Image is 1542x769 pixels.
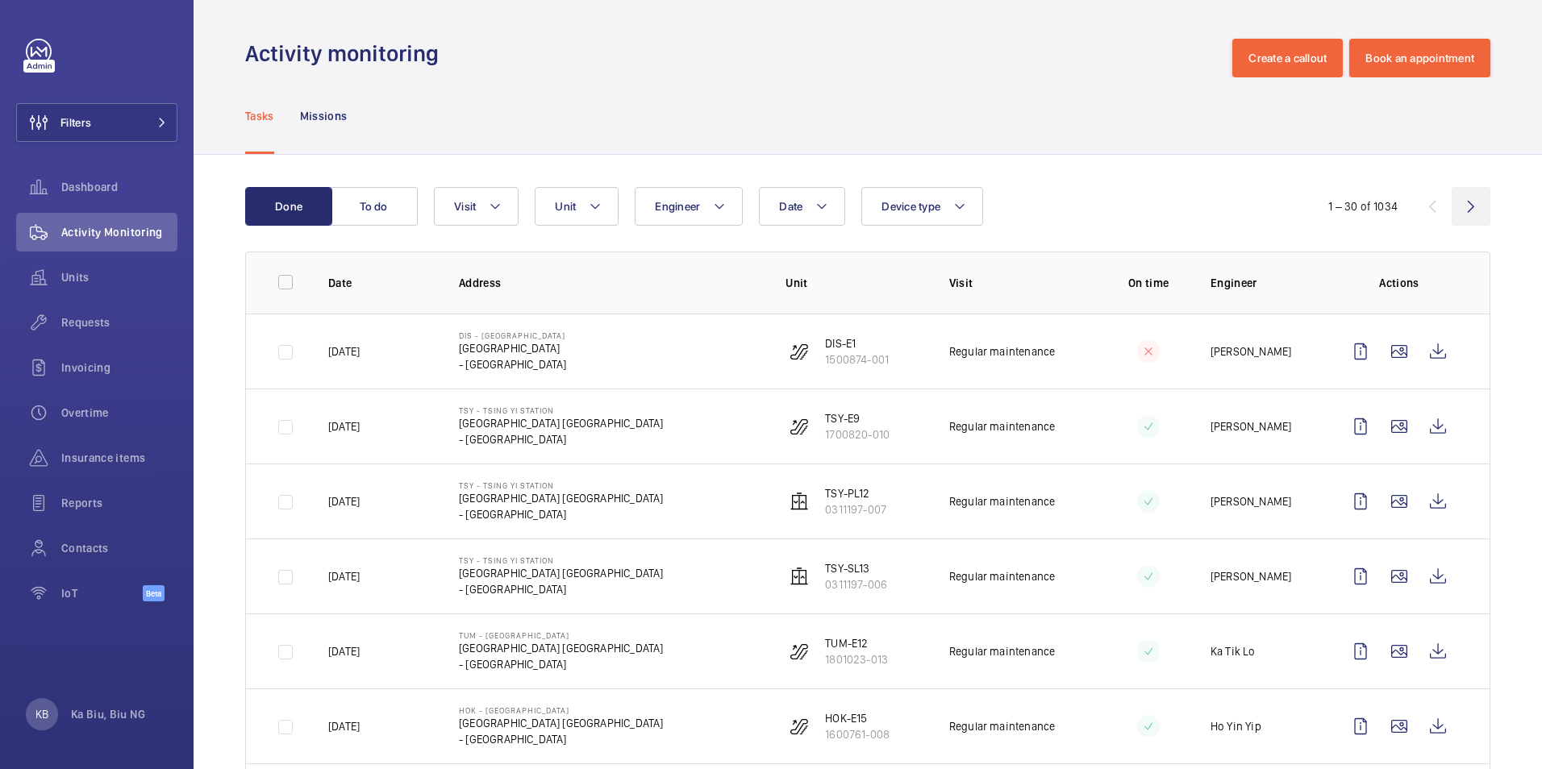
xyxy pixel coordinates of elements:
p: [DATE] [328,568,360,584]
p: Ho Yin Yip [1211,718,1261,734]
p: DIS-E1 [825,335,889,351]
p: DIS - [GEOGRAPHIC_DATA] [459,330,566,340]
p: [DATE] [328,343,360,360]
span: Contacts [61,540,177,556]
p: 1801023-013 [825,651,888,667]
p: TUM - [GEOGRAPHIC_DATA] [459,630,663,640]
p: TSY-SL13 [825,560,887,576]
p: Address [459,275,760,291]
button: To do [331,187,418,226]
span: Invoicing [61,360,177,376]
span: Requests [61,314,177,330]
p: [GEOGRAPHIC_DATA] [GEOGRAPHIC_DATA] [459,415,663,431]
p: Date [328,275,433,291]
img: escalator.svg [790,717,809,736]
p: 0311197-006 [825,576,887,592]
span: Dashboard [61,179,177,195]
p: Regular maintenance [949,568,1055,584]
div: 1 – 30 of 1034 [1328,198,1398,214]
p: Actions [1341,275,1457,291]
p: TSY - Tsing Yi Station [459,405,663,415]
p: - [GEOGRAPHIC_DATA] [459,431,663,447]
p: TSY - Tsing Yi Station [459,555,663,565]
span: Units [61,269,177,285]
span: IoT [61,585,143,601]
span: Unit [555,200,576,213]
span: Filters [60,114,91,131]
span: Beta [143,585,165,601]
button: Done [245,187,332,226]
button: Device type [861,187,983,226]
p: TSY-E9 [825,410,890,426]
p: [GEOGRAPHIC_DATA] [GEOGRAPHIC_DATA] [459,640,663,656]
p: Regular maintenance [949,718,1055,734]
p: 1700820-010 [825,426,890,443]
p: 0311197-007 [825,501,886,518]
p: [PERSON_NAME] [1211,418,1291,434]
p: [GEOGRAPHIC_DATA] [GEOGRAPHIC_DATA] [459,715,663,731]
p: Regular maintenance [949,643,1055,659]
span: Activity Monitoring [61,224,177,240]
p: [DATE] [328,718,360,734]
p: [PERSON_NAME] [1211,493,1291,509]
p: Ka Biu, Biu NG [71,706,145,722]
p: - [GEOGRAPHIC_DATA] [459,731,663,747]
p: Visit [949,275,1087,291]
p: - [GEOGRAPHIC_DATA] [459,506,663,522]
span: Device type [881,200,940,213]
p: - [GEOGRAPHIC_DATA] [459,581,663,597]
p: TUM-E12 [825,635,888,651]
p: Regular maintenance [949,493,1055,509]
button: Engineer [635,187,743,226]
p: [GEOGRAPHIC_DATA] [GEOGRAPHIC_DATA] [459,490,663,506]
p: 1600761-008 [825,726,890,742]
span: Date [779,200,802,213]
p: Ka Tik Lo [1211,643,1256,659]
span: Reports [61,495,177,511]
button: Create a callout [1232,39,1343,77]
p: [GEOGRAPHIC_DATA] [GEOGRAPHIC_DATA] [459,565,663,581]
h1: Activity monitoring [245,39,448,69]
p: - [GEOGRAPHIC_DATA] [459,656,663,672]
p: HOK-E15 [825,710,890,726]
img: escalator.svg [790,642,809,661]
img: elevator.svg [790,567,809,586]
span: Visit [454,200,476,213]
p: KB [35,706,48,722]
span: Insurance items [61,450,177,466]
p: TSY - Tsing Yi Station [459,480,663,490]
p: Regular maintenance [949,418,1055,434]
img: escalator.svg [790,417,809,436]
p: [PERSON_NAME] [1211,343,1291,360]
p: [DATE] [328,493,360,509]
span: Engineer [655,200,700,213]
img: elevator.svg [790,492,809,511]
button: Unit [535,187,619,226]
p: - [GEOGRAPHIC_DATA] [459,356,566,372]
p: [GEOGRAPHIC_DATA] [459,340,566,356]
p: Unit [786,275,923,291]
button: Book an appointment [1349,39,1490,77]
p: TSY-PL12 [825,485,886,501]
button: Date [759,187,845,226]
p: Tasks [245,108,274,124]
p: Missions [300,108,348,124]
p: 1500874-001 [825,351,889,368]
p: Regular maintenance [949,343,1055,360]
p: [DATE] [328,418,360,434]
span: Overtime [61,405,177,421]
button: Visit [434,187,519,226]
p: [PERSON_NAME] [1211,568,1291,584]
img: escalator.svg [790,342,809,361]
button: Filters [16,103,177,142]
p: HOK - [GEOGRAPHIC_DATA] [459,705,663,715]
p: [DATE] [328,643,360,659]
p: Engineer [1211,275,1315,291]
p: On time [1112,275,1185,291]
